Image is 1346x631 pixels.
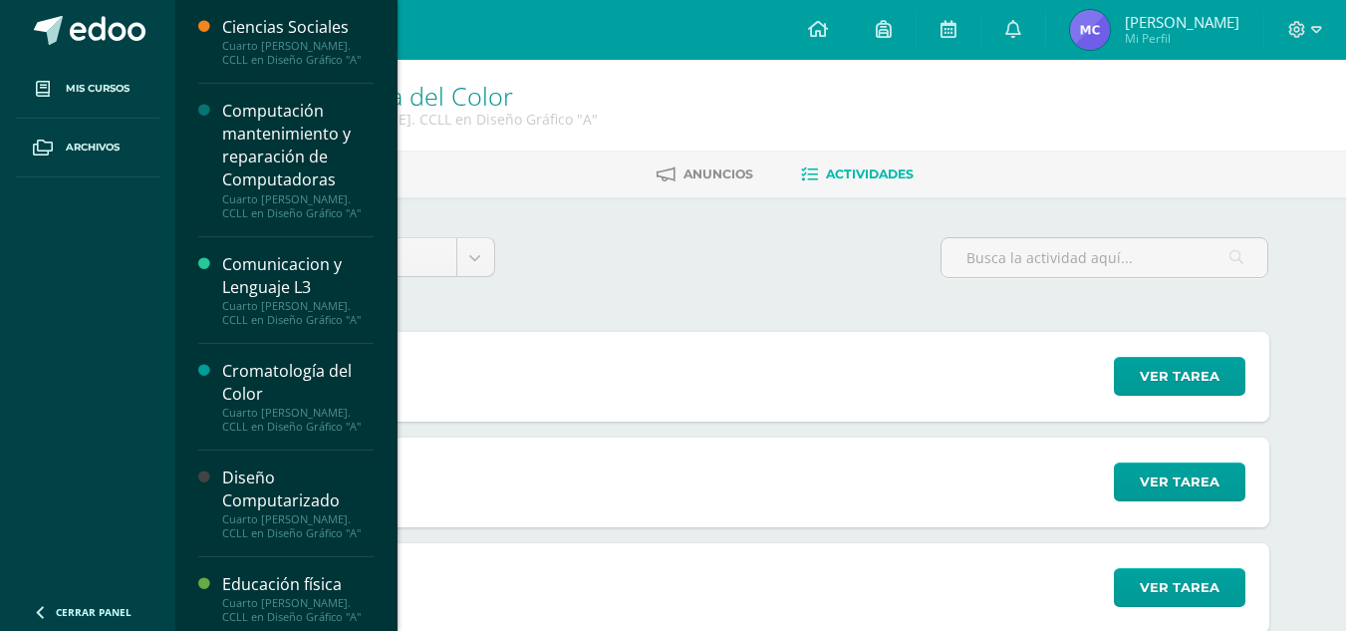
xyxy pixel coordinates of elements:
div: Diseño Computarizado [222,467,374,512]
div: Cuarto [PERSON_NAME]. CCLL en Diseño Gráfico "A" [222,596,374,624]
div: Cuarto Bach. CCLL en Diseño Gráfico 'A' [251,110,598,129]
span: Ver tarea [1140,569,1219,606]
img: 0aec00e1ef5cc27230ddd548fcfdc0fc.png [1070,10,1110,50]
a: Anuncios [657,158,753,190]
a: Diseño ComputarizadoCuarto [PERSON_NAME]. CCLL en Diseño Gráfico "A" [222,467,374,540]
div: Educación física [222,573,374,596]
div: Cromatología del Color [222,360,374,406]
div: Cuarto [PERSON_NAME]. CCLL en Diseño Gráfico "A" [222,299,374,327]
div: Comunicacion y Lenguaje L3 [222,253,374,299]
button: Ver tarea [1114,568,1245,607]
h1: Cromatología del Color [251,82,598,110]
span: Actividades [826,166,914,181]
a: Comunicacion y Lenguaje L3Cuarto [PERSON_NAME]. CCLL en Diseño Gráfico "A" [222,253,374,327]
a: Educación físicaCuarto [PERSON_NAME]. CCLL en Diseño Gráfico "A" [222,573,374,624]
a: Actividades [801,158,914,190]
div: Cuarto [PERSON_NAME]. CCLL en Diseño Gráfico "A" [222,39,374,67]
div: Computación mantenimiento y reparación de Computadoras [222,100,374,191]
span: Anuncios [683,166,753,181]
div: Cuarto [PERSON_NAME]. CCLL en Diseño Gráfico "A" [222,512,374,540]
span: Ver tarea [1140,464,1219,500]
a: Cromatología del ColorCuarto [PERSON_NAME]. CCLL en Diseño Gráfico "A" [222,360,374,434]
span: Cerrar panel [56,605,132,619]
button: Ver tarea [1114,357,1245,396]
a: Computación mantenimiento y reparación de ComputadorasCuarto [PERSON_NAME]. CCLL en Diseño Gráfic... [222,100,374,219]
button: Ver tarea [1114,463,1245,501]
span: Mi Perfil [1125,30,1239,47]
a: Archivos [16,119,159,177]
div: Ciencias Sociales [222,16,374,39]
span: [PERSON_NAME] [1125,12,1239,32]
span: Archivos [66,140,120,156]
span: Mis cursos [66,81,130,97]
a: Mis cursos [16,60,159,119]
span: Ver tarea [1140,358,1219,395]
div: Cuarto [PERSON_NAME]. CCLL en Diseño Gráfico "A" [222,192,374,220]
input: Busca la actividad aquí... [942,238,1267,277]
div: Cuarto [PERSON_NAME]. CCLL en Diseño Gráfico "A" [222,406,374,434]
a: Ciencias SocialesCuarto [PERSON_NAME]. CCLL en Diseño Gráfico "A" [222,16,374,67]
